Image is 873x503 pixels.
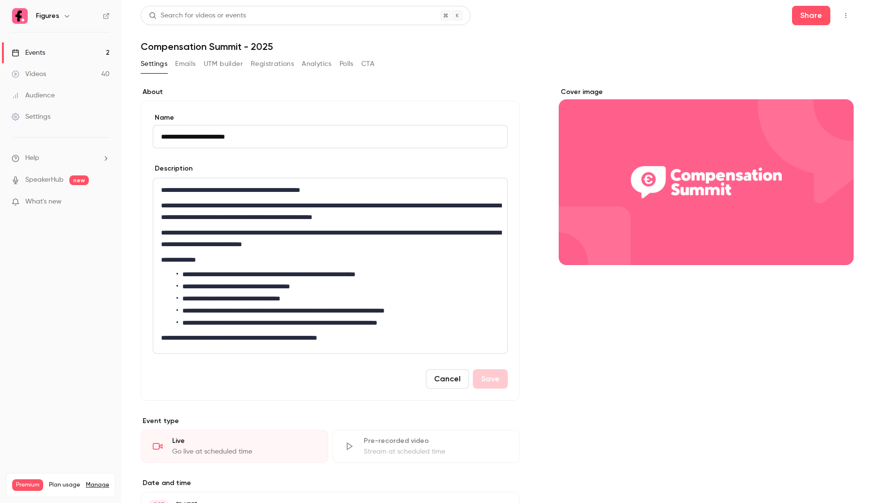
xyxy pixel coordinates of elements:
label: Name [153,113,508,123]
img: Figures [12,8,28,24]
div: Stream at scheduled time [364,447,508,456]
h6: Figures [36,11,59,21]
section: description [153,178,508,354]
div: Pre-recorded video [364,436,508,446]
span: Plan usage [49,481,80,489]
label: Date and time [141,478,520,488]
label: About [141,87,520,97]
div: LiveGo live at scheduled time [141,430,328,463]
button: CTA [361,56,374,72]
div: Audience [12,91,55,100]
button: Settings [141,56,167,72]
div: Settings [12,112,50,122]
button: Cancel [426,369,469,389]
label: Description [153,164,193,173]
div: editor [153,178,507,353]
div: Go live at scheduled time [172,447,316,456]
span: What's new [25,197,62,207]
button: Analytics [302,56,332,72]
h1: Compensation Summit - 2025 [141,41,854,52]
div: Events [12,48,45,58]
p: Event type [141,416,520,426]
button: Polls [339,56,354,72]
button: UTM builder [204,56,243,72]
div: Live [172,436,316,446]
div: Pre-recorded videoStream at scheduled time [332,430,520,463]
div: Search for videos or events [149,11,246,21]
button: Emails [175,56,195,72]
span: new [69,175,89,185]
iframe: Noticeable Trigger [98,198,110,206]
button: Registrations [251,56,294,72]
div: Videos [12,69,46,79]
label: Cover image [559,87,854,97]
button: Share [792,6,830,25]
section: Cover image [559,87,854,265]
li: help-dropdown-opener [12,153,110,163]
a: SpeakerHub [25,175,64,185]
a: Manage [86,481,109,489]
span: Help [25,153,39,163]
span: Premium [12,479,43,491]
